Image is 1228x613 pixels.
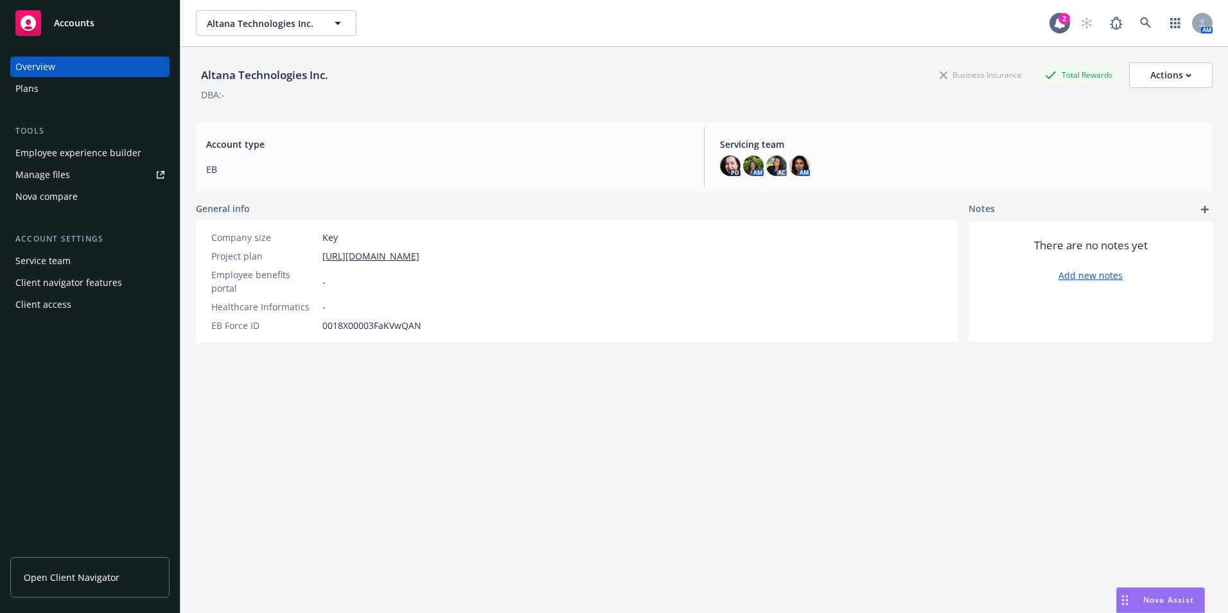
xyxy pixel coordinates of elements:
span: General info [196,202,250,215]
span: Account type [206,138,689,151]
span: 0018X00003FaKVwQAN [322,319,421,332]
a: Search [1133,10,1159,36]
a: Client access [10,294,170,315]
span: Servicing team [720,138,1202,151]
span: Nova Assist [1143,594,1194,605]
div: Client navigator features [15,272,122,293]
button: Actions [1129,62,1213,88]
div: Client access [15,294,71,315]
div: Drag to move [1117,588,1133,612]
span: Open Client Navigator [24,571,119,584]
div: Service team [15,251,71,271]
a: Manage files [10,164,170,185]
a: Report a Bug [1103,10,1129,36]
a: Add new notes [1058,269,1123,282]
img: photo [766,155,787,176]
span: - [322,300,326,314]
a: [URL][DOMAIN_NAME] [322,249,419,263]
div: EB Force ID [211,319,317,332]
div: Total Rewards [1039,67,1119,83]
a: Switch app [1162,10,1188,36]
img: photo [789,155,810,176]
span: Notes [969,202,995,217]
div: Altana Technologies Inc. [196,67,333,84]
div: Account settings [10,233,170,245]
a: Employee experience builder [10,143,170,163]
div: Actions [1150,63,1191,87]
div: 2 [1058,13,1070,24]
div: Healthcare Informatics [211,300,317,314]
img: photo [720,155,741,176]
a: Accounts [10,5,170,41]
div: Project plan [211,249,317,263]
div: DBA: - [201,88,225,102]
a: add [1197,202,1213,217]
span: Accounts [54,18,94,28]
button: Nova Assist [1116,587,1205,613]
div: Tools [10,125,170,138]
img: photo [743,155,764,176]
div: Manage files [15,164,70,185]
span: Key [322,231,338,244]
a: Plans [10,78,170,99]
a: Client navigator features [10,272,170,293]
a: Nova compare [10,186,170,207]
div: Company size [211,231,317,244]
a: Overview [10,57,170,77]
span: - [322,275,326,289]
button: Altana Technologies Inc. [196,10,356,36]
span: Altana Technologies Inc. [207,17,318,30]
span: EB [206,163,689,176]
a: Start snowing [1074,10,1100,36]
div: Plans [15,78,39,99]
a: Service team [10,251,170,271]
div: Employee benefits portal [211,268,317,295]
div: Overview [15,57,55,77]
div: Business Insurance [933,67,1028,83]
div: Nova compare [15,186,78,207]
span: There are no notes yet [1034,238,1148,253]
div: Employee experience builder [15,143,141,163]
